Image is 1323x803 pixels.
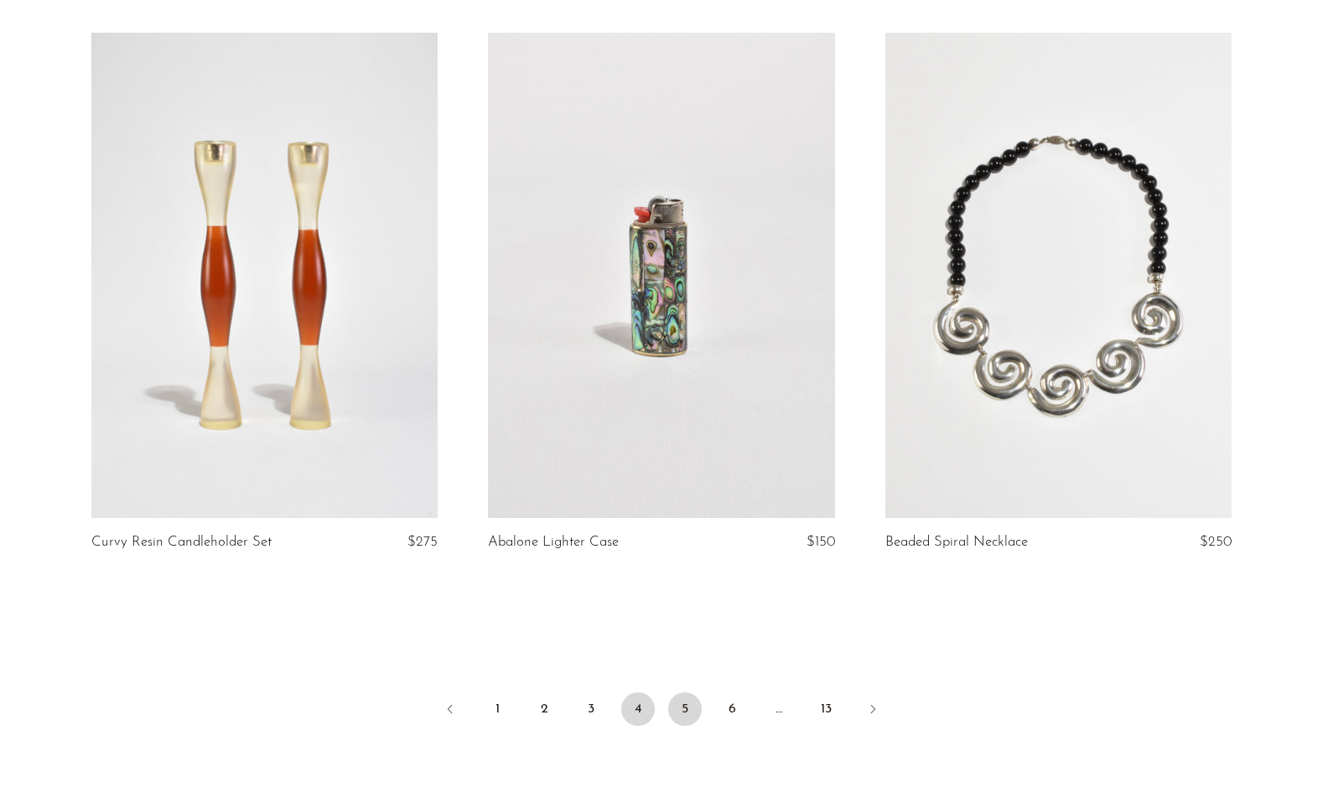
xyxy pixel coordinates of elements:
[91,535,272,550] a: Curvy Resin Candleholder Set
[885,535,1028,550] a: Beaded Spiral Necklace
[433,692,467,729] a: Previous
[1200,535,1232,549] span: $250
[488,535,619,550] a: Abalone Lighter Case
[574,692,608,726] a: 3
[715,692,749,726] a: 6
[809,692,843,726] a: 13
[668,692,702,726] a: 5
[480,692,514,726] a: 1
[762,692,796,726] span: …
[856,692,890,729] a: Next
[527,692,561,726] a: 2
[807,535,835,549] span: $150
[621,692,655,726] span: 4
[407,535,438,549] span: $275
